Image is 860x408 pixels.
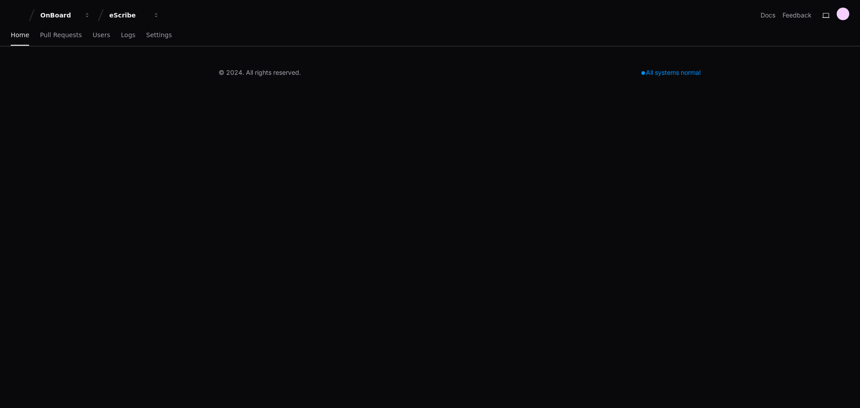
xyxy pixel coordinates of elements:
a: Settings [146,25,172,46]
a: Pull Requests [40,25,82,46]
span: Home [11,32,29,38]
a: Logs [121,25,135,46]
div: eScribe [109,11,148,20]
a: Docs [761,11,775,20]
div: © 2024. All rights reserved. [219,68,301,77]
span: Settings [146,32,172,38]
span: Logs [121,32,135,38]
button: OnBoard [37,7,94,23]
span: Users [93,32,110,38]
div: OnBoard [40,11,79,20]
div: All systems normal [636,66,706,79]
a: Home [11,25,29,46]
a: Users [93,25,110,46]
button: Feedback [783,11,812,20]
span: Pull Requests [40,32,82,38]
button: eScribe [106,7,163,23]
